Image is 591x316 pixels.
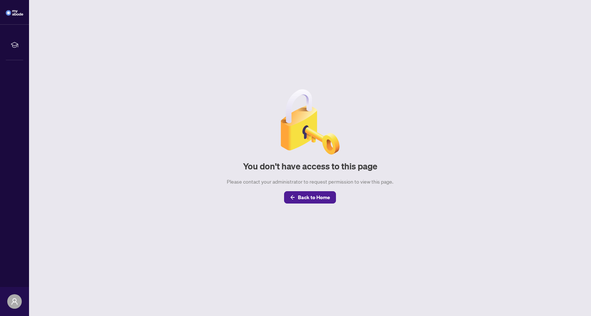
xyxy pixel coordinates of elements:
h2: You don't have access to this page [243,160,377,172]
img: Null State Icon [278,89,343,155]
div: Please contact your administrator to request permission to view this page. [227,178,393,186]
span: Back to Home [298,192,330,203]
span: user [11,298,18,305]
span: arrow-left [290,195,295,200]
button: Back to Home [284,191,336,204]
img: logo [6,10,23,16]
